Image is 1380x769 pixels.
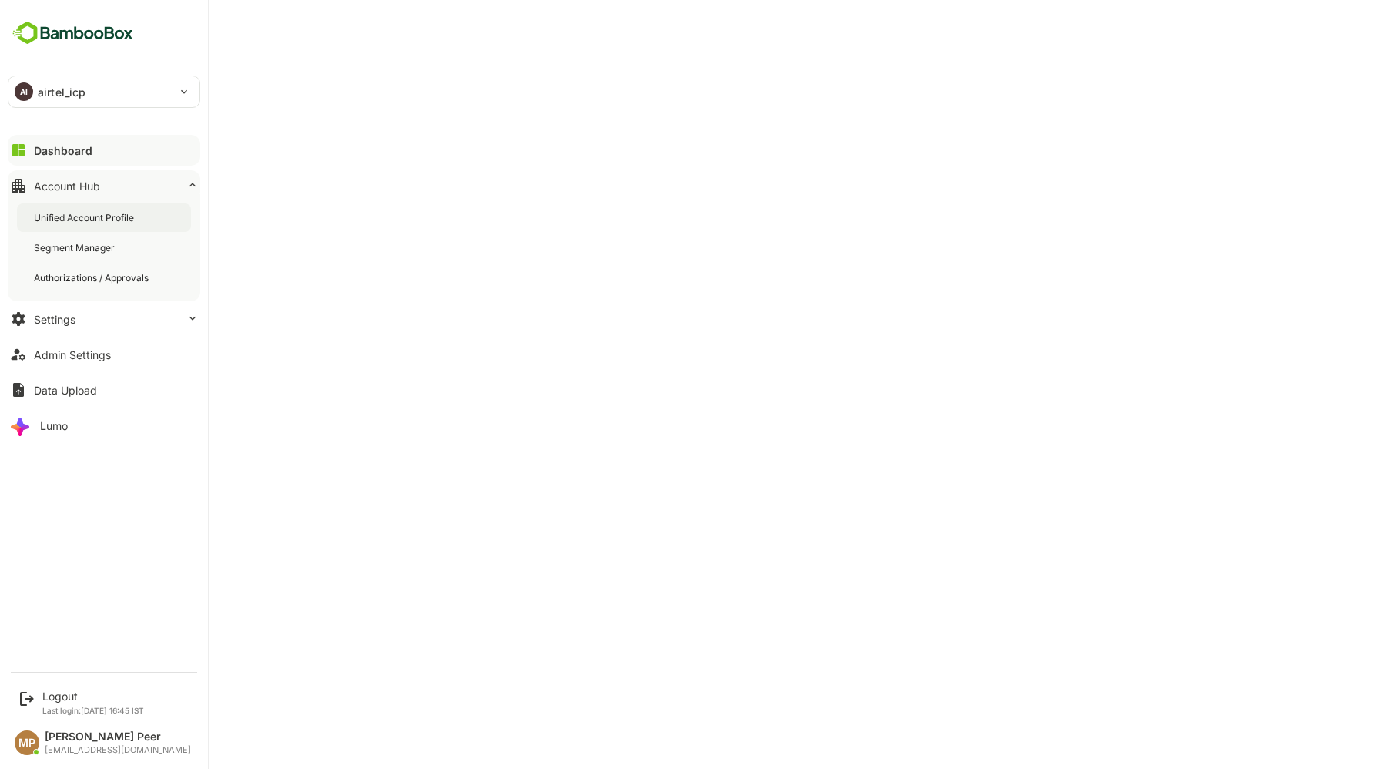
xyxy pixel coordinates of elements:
[34,348,111,361] div: Admin Settings
[8,76,199,107] div: AIairtel_icp
[34,384,97,397] div: Data Upload
[8,339,200,370] button: Admin Settings
[8,170,200,201] button: Account Hub
[8,135,200,166] button: Dashboard
[34,180,100,193] div: Account Hub
[42,706,144,715] p: Last login: [DATE] 16:45 IST
[34,144,92,157] div: Dashboard
[8,304,200,334] button: Settings
[8,374,200,405] button: Data Upload
[45,730,191,744] div: [PERSON_NAME] Peer
[8,410,200,441] button: Lumo
[34,211,137,224] div: Unified Account Profile
[15,82,33,101] div: AI
[34,241,118,254] div: Segment Manager
[38,84,85,100] p: airtel_icp
[42,690,144,703] div: Logout
[8,18,138,48] img: BambooboxFullLogoMark.5f36c76dfaba33ec1ec1367b70bb1252.svg
[34,271,152,284] div: Authorizations / Approvals
[34,313,75,326] div: Settings
[40,419,68,432] div: Lumo
[15,730,39,755] div: MP
[45,745,191,755] div: [EMAIL_ADDRESS][DOMAIN_NAME]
